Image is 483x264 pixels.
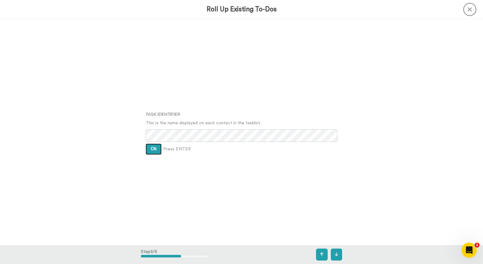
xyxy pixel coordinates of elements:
[462,243,477,258] iframe: Intercom live chat
[207,6,277,13] h3: Roll Up Existing To-Dos
[151,147,157,151] span: Ok
[475,243,480,248] span: 1
[141,245,208,264] div: Step 3 / 5
[163,146,191,152] span: Press ENTER
[146,112,337,116] h4: Task Identifier
[146,120,337,126] p: This is the name displayed on each contact in the tasklist.
[146,143,162,155] button: Ok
